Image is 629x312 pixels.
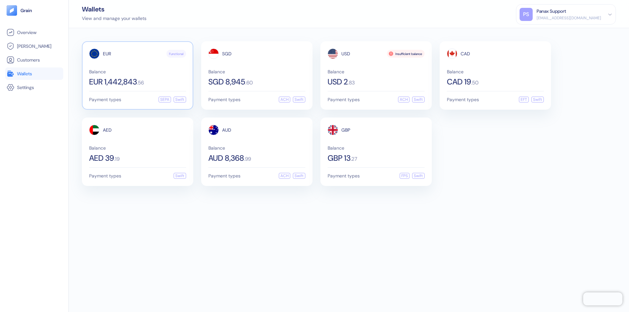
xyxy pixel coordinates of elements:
[348,80,355,85] span: . 83
[208,154,244,162] span: AUD 8,368
[279,173,290,179] div: ACH
[328,78,348,86] span: USD 2
[244,156,251,162] span: . 99
[208,97,240,102] span: Payment types
[531,97,544,102] div: Swift
[82,6,146,12] div: Wallets
[222,128,231,132] span: AUD
[7,42,62,50] a: [PERSON_NAME]
[412,97,425,102] div: Swift
[351,156,357,162] span: . 27
[245,80,253,85] span: . 60
[103,128,112,132] span: AED
[471,80,479,85] span: . 50
[279,97,290,102] div: ACH
[17,57,40,63] span: Customers
[137,80,144,85] span: . 56
[89,78,137,86] span: EUR 1,442,843
[7,56,62,64] a: Customers
[89,146,186,150] span: Balance
[114,156,120,162] span: . 19
[328,154,351,162] span: GBP 13
[17,84,34,91] span: Settings
[89,69,186,74] span: Balance
[7,28,62,36] a: Overview
[447,69,544,74] span: Balance
[328,97,360,102] span: Payment types
[341,128,350,132] span: GBP
[519,97,529,102] div: EFT
[7,70,62,78] a: Wallets
[412,173,425,179] div: Swift
[17,43,51,49] span: [PERSON_NAME]
[328,174,360,178] span: Payment types
[89,97,121,102] span: Payment types
[208,174,240,178] span: Payment types
[537,15,601,21] div: [EMAIL_ADDRESS][DOMAIN_NAME]
[7,83,62,91] a: Settings
[520,8,533,21] div: PS
[17,70,32,77] span: Wallets
[20,8,32,13] img: logo
[398,97,410,102] div: ACH
[387,50,425,58] div: Insufficient balance
[341,51,350,56] span: USD
[328,146,425,150] span: Balance
[103,51,111,56] span: EUR
[208,146,305,150] span: Balance
[208,78,245,86] span: SGD 8,945
[293,97,305,102] div: Swift
[222,51,232,56] span: SGD
[447,78,471,86] span: CAD 19
[174,97,186,102] div: Swift
[7,5,17,16] img: logo-tablet-V2.svg
[293,173,305,179] div: Swift
[89,174,121,178] span: Payment types
[400,173,410,179] div: FPS
[328,69,425,74] span: Balance
[461,51,470,56] span: CAD
[583,292,622,305] iframe: Chatra live chat
[174,173,186,179] div: Swift
[89,154,114,162] span: AED 39
[208,69,305,74] span: Balance
[159,97,171,102] div: SEPA
[82,15,146,22] div: View and manage your wallets
[169,51,183,56] span: Functional
[17,29,36,36] span: Overview
[447,97,479,102] span: Payment types
[537,8,566,15] div: Panax Support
